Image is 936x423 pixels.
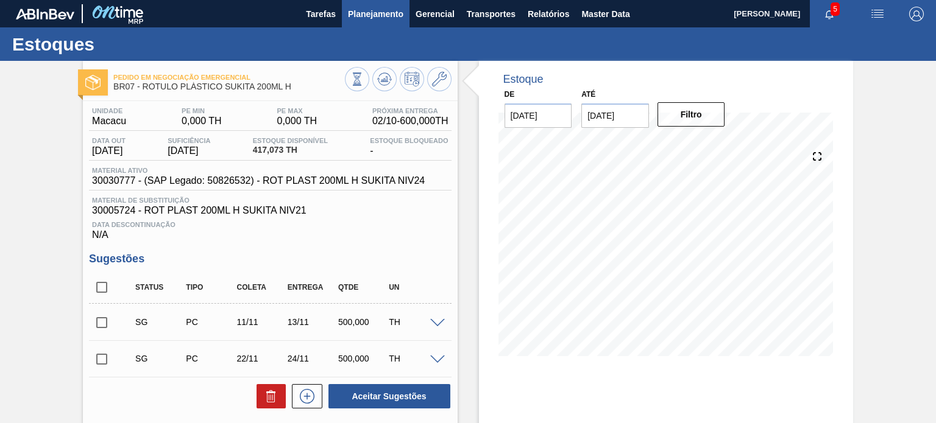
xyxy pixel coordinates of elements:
span: Suficiência [168,137,210,144]
span: Material de Substituição [92,197,448,204]
span: Material ativo [92,167,425,174]
button: Atualizar Gráfico [372,67,397,91]
span: [DATE] [92,145,126,156]
div: Nova sugestão [286,384,322,408]
img: TNhmsLtSVTkK8tSr43FrP2fwEKptu5GPRR3wAAAABJRU5ErkJggg== [16,9,74,19]
div: TH [386,354,441,363]
div: 22/11/2025 [234,354,289,363]
img: userActions [870,7,885,21]
span: Data out [92,137,126,144]
img: Logout [909,7,924,21]
span: Macacu [92,116,126,127]
span: BR07 - RÓTULO PLÁSTICO SUKITA 200ML H [113,82,344,91]
input: dd/mm/yyyy [505,103,572,128]
span: Transportes [467,7,516,21]
div: 13/11/2025 [285,317,340,327]
span: PE MIN [182,107,222,114]
button: Filtro [658,102,725,127]
span: 30005724 - ROT PLAST 200ML H SUKITA NIV21 [92,205,448,216]
div: Estoque [503,73,544,86]
span: Estoque Disponível [253,137,328,144]
span: [DATE] [168,145,210,156]
div: N/A [89,216,451,240]
div: Sugestão Criada [132,317,188,327]
div: Qtde [335,283,391,292]
span: Próxima Entrega [372,107,448,114]
div: Pedido de Compra [183,354,238,363]
span: Tarefas [306,7,336,21]
span: 30030777 - (SAP Legado: 50826532) - ROT PLAST 200ML H SUKITA NIV24 [92,175,425,186]
span: Gerencial [416,7,455,21]
span: PE MAX [277,107,317,114]
div: Coleta [234,283,289,292]
h1: Estoques [12,37,229,51]
span: 0,000 TH [182,116,222,127]
span: Data Descontinuação [92,221,448,228]
img: Ícone [85,75,101,90]
div: Aceitar Sugestões [322,383,452,410]
div: Excluir Sugestões [250,384,286,408]
div: 24/11/2025 [285,354,340,363]
div: 11/11/2025 [234,317,289,327]
span: Unidade [92,107,126,114]
div: 500,000 [335,354,391,363]
div: Sugestão Criada [132,354,188,363]
button: Notificações [810,5,849,23]
span: 02/10 - 600,000 TH [372,116,448,127]
span: Master Data [581,7,629,21]
button: Visão Geral dos Estoques [345,67,369,91]
div: TH [386,317,441,327]
label: Até [581,90,595,99]
h3: Sugestões [89,253,451,265]
span: 0,000 TH [277,116,317,127]
div: 500,000 [335,317,391,327]
input: dd/mm/yyyy [581,103,649,128]
div: UN [386,283,441,292]
span: Relatórios [528,7,569,21]
span: Planejamento [348,7,403,21]
div: Entrega [285,283,340,292]
span: Pedido em Negociação Emergencial [113,74,344,81]
label: De [505,90,515,99]
button: Programar Estoque [400,67,424,91]
div: Tipo [183,283,238,292]
span: 5 [831,2,840,16]
div: - [367,137,451,156]
div: Pedido de Compra [183,317,238,327]
div: Status [132,283,188,292]
span: Estoque Bloqueado [370,137,448,144]
button: Ir ao Master Data / Geral [427,67,452,91]
button: Aceitar Sugestões [328,384,450,408]
span: 417,073 TH [253,145,328,155]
